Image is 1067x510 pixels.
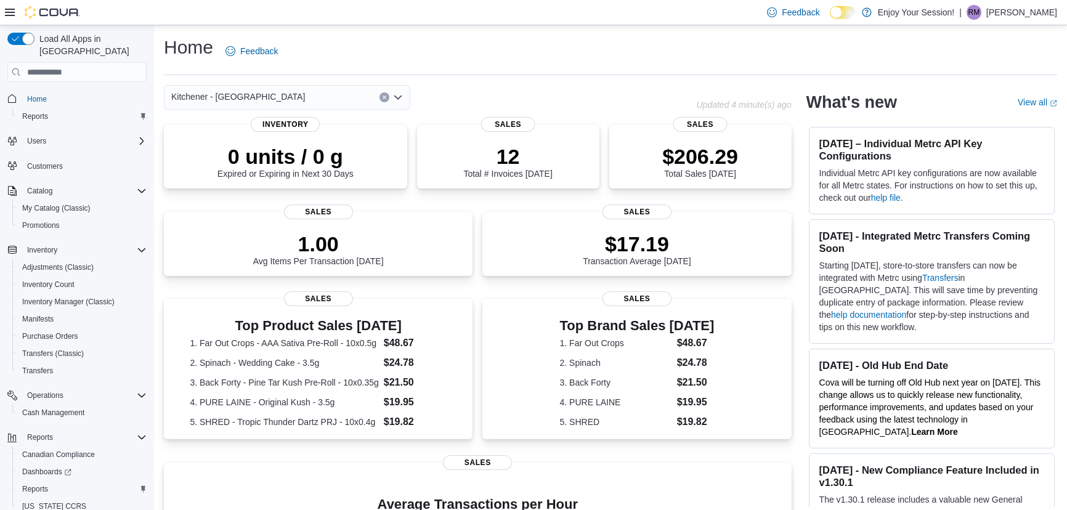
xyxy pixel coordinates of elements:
[481,117,535,132] span: Sales
[27,186,52,196] span: Catalog
[164,35,213,60] h1: Home
[22,111,48,121] span: Reports
[1050,100,1057,107] svg: External link
[17,260,99,275] a: Adjustments (Classic)
[22,243,62,257] button: Inventory
[190,396,378,408] dt: 4. PURE LAINE - Original Kush - 3.5g
[22,408,84,418] span: Cash Management
[819,259,1044,333] p: Starting [DATE], store-to-store transfers can now be integrated with Metrc using in [GEOGRAPHIC_D...
[673,117,728,132] span: Sales
[560,357,672,369] dt: 2. Spinach
[12,345,152,362] button: Transfers (Classic)
[22,484,48,494] span: Reports
[677,336,715,350] dd: $48.67
[12,446,152,463] button: Canadian Compliance
[284,204,353,219] span: Sales
[27,391,63,400] span: Operations
[696,100,791,110] p: Updated 4 minute(s) ago
[677,415,715,429] dd: $19.82
[253,232,384,256] p: 1.00
[22,280,75,289] span: Inventory Count
[782,6,819,18] span: Feedback
[171,89,305,104] span: Kitchener - [GEOGRAPHIC_DATA]
[17,363,58,378] a: Transfers
[190,318,446,333] h3: Top Product Sales [DATE]
[12,200,152,217] button: My Catalog (Classic)
[22,430,58,445] button: Reports
[22,159,68,174] a: Customers
[2,387,152,404] button: Operations
[22,262,94,272] span: Adjustments (Classic)
[17,201,147,216] span: My Catalog (Classic)
[22,134,51,148] button: Users
[17,346,147,361] span: Transfers (Classic)
[602,291,671,306] span: Sales
[17,447,147,462] span: Canadian Compliance
[190,337,378,349] dt: 1. Far Out Crops - AAA Sativa Pre-Roll - 10x0.5g
[12,463,152,480] a: Dashboards
[22,203,91,213] span: My Catalog (Classic)
[17,405,147,420] span: Cash Management
[819,359,1044,371] h3: [DATE] - Old Hub End Date
[806,92,897,112] h2: What's new
[819,167,1044,204] p: Individual Metrc API key configurations are now available for all Metrc states. For instructions ...
[12,259,152,276] button: Adjustments (Classic)
[22,221,60,230] span: Promotions
[922,273,959,283] a: Transfers
[17,405,89,420] a: Cash Management
[463,144,552,169] p: 12
[22,314,54,324] span: Manifests
[17,346,89,361] a: Transfers (Classic)
[393,92,403,102] button: Open list of options
[831,310,906,320] a: help documentation
[27,432,53,442] span: Reports
[17,464,147,479] span: Dashboards
[379,92,389,102] button: Clear input
[22,349,84,358] span: Transfers (Classic)
[677,395,715,410] dd: $19.95
[662,144,738,179] div: Total Sales [DATE]
[384,355,447,370] dd: $24.78
[17,260,147,275] span: Adjustments (Classic)
[986,5,1057,20] p: [PERSON_NAME]
[959,5,962,20] p: |
[22,366,53,376] span: Transfers
[12,310,152,328] button: Manifests
[12,404,152,421] button: Cash Management
[968,5,980,20] span: RM
[560,416,672,428] dt: 5. SHRED
[384,375,447,390] dd: $21.50
[583,232,691,256] p: $17.19
[2,132,152,150] button: Users
[583,232,691,266] div: Transaction Average [DATE]
[34,33,147,57] span: Load All Apps in [GEOGRAPHIC_DATA]
[27,161,63,171] span: Customers
[830,6,856,19] input: Dark Mode
[17,482,53,496] a: Reports
[221,39,283,63] a: Feedback
[830,19,830,20] span: Dark Mode
[560,318,715,333] h3: Top Brand Sales [DATE]
[819,137,1044,162] h3: [DATE] – Individual Metrc API Key Configurations
[217,144,354,169] p: 0 units / 0 g
[190,416,378,428] dt: 5. SHRED - Tropic Thunder Dartz PRJ - 10x0.4g
[22,184,57,198] button: Catalog
[2,241,152,259] button: Inventory
[17,329,147,344] span: Purchase Orders
[2,182,152,200] button: Catalog
[22,467,71,477] span: Dashboards
[2,89,152,107] button: Home
[12,362,152,379] button: Transfers
[911,427,957,437] strong: Learn More
[560,337,672,349] dt: 1. Far Out Crops
[22,388,147,403] span: Operations
[17,109,53,124] a: Reports
[443,455,512,470] span: Sales
[22,134,147,148] span: Users
[878,5,955,20] p: Enjoy Your Session!
[253,232,384,266] div: Avg Items Per Transaction [DATE]
[190,376,378,389] dt: 3. Back Forty - Pine Tar Kush Pre-Roll - 10x0.35g
[17,482,147,496] span: Reports
[17,447,100,462] a: Canadian Compliance
[12,276,152,293] button: Inventory Count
